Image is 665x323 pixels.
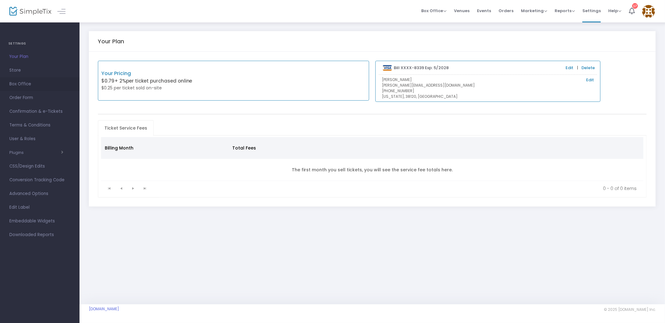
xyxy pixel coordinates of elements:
p: [US_STATE], 38120, [GEOGRAPHIC_DATA] [382,94,594,99]
span: Embeddable Widgets [9,217,70,225]
a: Edit [566,65,574,71]
img: visa.png [383,65,392,71]
span: Venues [454,3,470,19]
p: Your Pricing [101,70,234,77]
span: + 2% [114,78,126,84]
span: Help [608,8,621,14]
span: Ticket Service Fees [101,123,151,133]
span: CSS/Design Edits [9,162,70,170]
span: Box Office [421,8,446,14]
span: Orders [499,3,513,19]
span: Conversion Tracking Code [9,176,70,184]
p: $0.79 per ticket purchased online [101,78,234,85]
span: Settings [582,3,601,19]
span: Advanced Options [9,190,70,198]
p: [PERSON_NAME] [382,77,594,83]
span: Events [477,3,491,19]
span: Confirmation & e-Tickets [9,107,70,116]
span: Terms & Conditions [9,121,70,129]
kendo-pager-info: 0 - 0 of 0 items [155,185,637,192]
span: Reports [555,8,575,14]
p: [PHONE_NUMBER] [382,88,594,94]
h5: Your Plan [98,38,124,45]
span: © 2025 [DOMAIN_NAME] Inc. [604,307,656,312]
span: User & Roles [9,135,70,143]
th: Total Fees [229,137,345,159]
span: Order Form [9,94,70,102]
span: Box Office [9,80,70,88]
span: Store [9,66,70,74]
p: [PERSON_NAME][EMAIL_ADDRESS][DOMAIN_NAME] [382,83,594,88]
th: Billing Month [101,137,229,159]
span: Marketing [521,8,547,14]
b: Bill XXXX-8339 Exp: 5/2028 [394,65,449,71]
td: The first month you sell tickets, you will see the service fee totals here. [101,159,644,181]
h4: SETTINGS [8,37,71,50]
span: Downloaded Reports [9,231,70,239]
div: Data table [101,137,644,181]
span: | [576,65,580,71]
div: 17 [632,3,638,9]
span: Your Plan [9,53,70,61]
p: $0.25 per ticket sold on-site [101,85,234,91]
a: Delete [582,65,595,71]
a: [DOMAIN_NAME] [89,306,119,311]
span: Edit Label [9,203,70,211]
a: Edit [586,77,594,83]
button: Plugins [9,150,63,155]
